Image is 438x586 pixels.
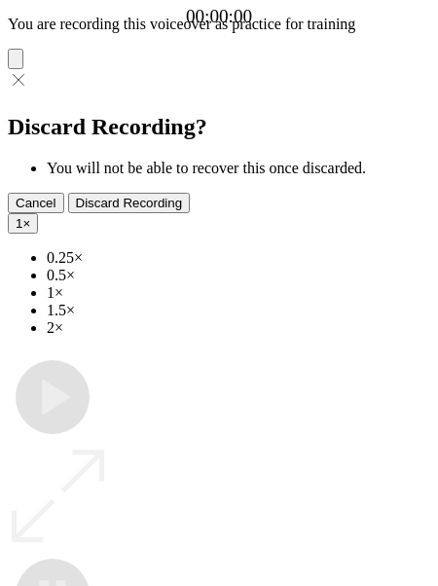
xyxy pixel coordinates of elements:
li: 0.25× [47,249,430,267]
button: 1× [8,213,38,234]
a: 00:00:00 [186,6,252,27]
li: 1× [47,284,430,302]
li: 1.5× [47,302,430,319]
h2: Discard Recording? [8,114,430,140]
li: 0.5× [47,267,430,284]
li: You will not be able to recover this once discarded. [47,160,430,177]
button: Cancel [8,193,64,213]
span: 1 [16,216,22,231]
button: Discard Recording [68,193,191,213]
li: 2× [47,319,430,337]
p: You are recording this voiceover as practice for training [8,16,430,33]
